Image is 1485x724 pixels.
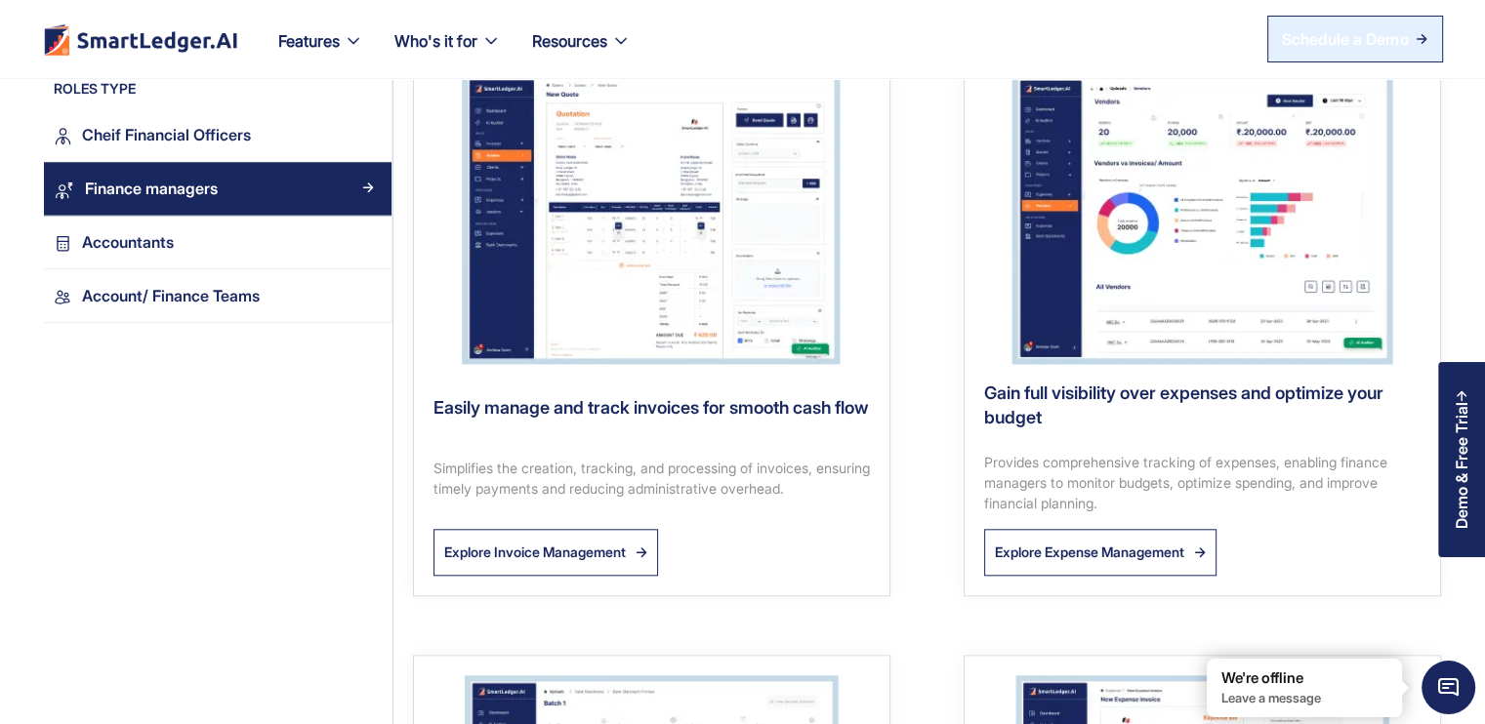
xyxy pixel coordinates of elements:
a: home [42,23,239,56]
div: Finance managers [85,176,218,202]
a: Account/ Finance TeamsArrow Right Blue [44,269,392,323]
div: Features [263,27,379,78]
img: Arrow Right Blue [1194,546,1206,558]
div: Who's it for [394,27,477,55]
img: Arrow Right Blue [636,546,647,558]
div: Explore Expense Management [995,543,1184,561]
div: Gain full visibility over expenses and optimize your budget [984,381,1421,436]
img: footer logo [42,23,239,56]
div: Explore Invoice Management [444,543,626,561]
div: Resources [516,27,646,78]
span: Chat Widget [1422,661,1475,714]
img: Arrow Right Blue [1416,33,1427,45]
a: AccountantsArrow Right Blue [44,216,392,269]
div: Provides comprehensive tracking of expenses, enabling finance managers to monitor budgets, optimi... [984,452,1421,513]
a: Explore Invoice Management [433,529,658,576]
div: Schedule a Demo [1282,27,1408,51]
div: Account/ Finance Teams [82,283,260,309]
div: Accountants [82,229,174,256]
div: Cheif Financial Officers [82,122,251,148]
img: Arrow Right Blue [362,289,374,301]
div: Who's it for [379,27,516,78]
a: Schedule a Demo [1267,16,1443,62]
div: Simplifies the creation, tracking, and processing of invoices, ensuring timely payments and reduc... [433,458,870,499]
img: Arrow Right Blue [362,235,374,247]
a: Finance managersArrow Right Blue [44,162,392,216]
div: We're offline [1221,668,1387,688]
div: Demo & Free Trial [1453,402,1470,529]
img: Arrow Right Blue [362,128,374,140]
div: ROLES TYPE [44,79,392,108]
div: Easily manage and track invoices for smooth cash flow [433,395,869,426]
p: Leave a message [1221,690,1387,706]
div: Features [278,27,340,55]
img: Arrow Right Blue [362,181,374,193]
div: Resources [532,27,607,55]
a: Explore Expense Management [984,529,1217,576]
a: Cheif Financial OfficersArrow Right Blue [44,108,392,162]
